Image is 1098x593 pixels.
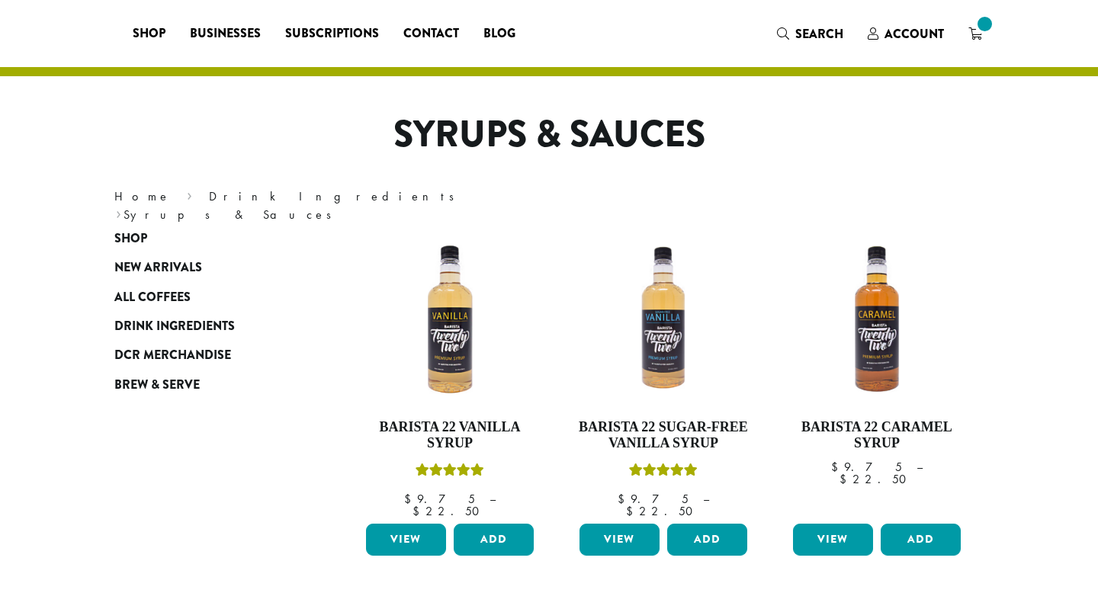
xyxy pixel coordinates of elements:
bdi: 9.75 [404,491,475,507]
span: Contact [403,24,459,43]
span: $ [404,491,417,507]
span: Search [795,25,843,43]
span: › [116,200,121,224]
span: $ [618,491,631,507]
a: View [579,524,660,556]
button: Add [454,524,534,556]
span: DCR Merchandise [114,346,231,365]
span: › [187,182,192,206]
a: DCR Merchandise [114,341,297,370]
span: Account [884,25,944,43]
a: Drink Ingredients [209,188,464,204]
img: CARAMEL-1-300x300.png [789,232,965,407]
a: Drink Ingredients [114,312,297,341]
a: Brew & Serve [114,370,297,399]
span: – [490,491,496,507]
span: Brew & Serve [114,376,200,395]
a: Shop [114,224,297,253]
span: Drink Ingredients [114,317,235,336]
bdi: 22.50 [626,503,700,519]
bdi: 22.50 [840,471,913,487]
a: Search [765,21,856,46]
h4: Barista 22 Vanilla Syrup [362,419,538,452]
button: Add [667,524,747,556]
span: Shop [114,229,147,248]
a: Barista 22 Sugar-Free Vanilla SyrupRated 5.00 out of 5 [576,232,751,518]
span: Subscriptions [285,24,379,43]
a: Barista 22 Vanilla SyrupRated 5.00 out of 5 [362,232,538,518]
span: Blog [483,24,515,43]
a: Shop [120,21,178,46]
img: SF-VANILLA-300x300.png [576,232,751,407]
a: View [793,524,873,556]
span: – [917,459,923,475]
h1: Syrups & Sauces [103,113,995,157]
span: – [703,491,709,507]
nav: Breadcrumb [114,188,526,224]
a: All Coffees [114,282,297,311]
span: $ [626,503,639,519]
span: Shop [133,24,165,43]
div: Rated 5.00 out of 5 [629,461,698,484]
button: Add [881,524,961,556]
img: VANILLA-300x300.png [362,232,538,407]
a: View [366,524,446,556]
bdi: 9.75 [831,459,902,475]
h4: Barista 22 Caramel Syrup [789,419,965,452]
h4: Barista 22 Sugar-Free Vanilla Syrup [576,419,751,452]
a: Home [114,188,171,204]
span: $ [831,459,844,475]
span: $ [413,503,425,519]
div: Rated 5.00 out of 5 [416,461,484,484]
span: New Arrivals [114,258,202,277]
a: Barista 22 Caramel Syrup [789,232,965,518]
bdi: 9.75 [618,491,689,507]
a: New Arrivals [114,253,297,282]
span: $ [840,471,852,487]
bdi: 22.50 [413,503,486,519]
span: Businesses [190,24,261,43]
span: All Coffees [114,288,191,307]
